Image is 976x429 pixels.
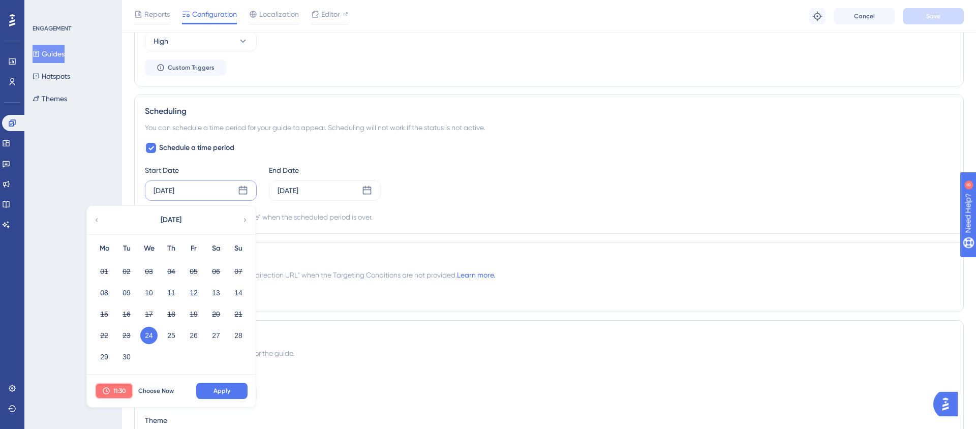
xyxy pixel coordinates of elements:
button: 05 [185,263,202,280]
button: 01 [96,263,113,280]
button: Custom Triggers [145,59,226,76]
button: 06 [207,263,225,280]
span: Choose Now [138,387,174,395]
div: Su [227,242,250,255]
button: 02 [118,263,135,280]
div: ENGAGEMENT [33,24,71,33]
button: 19 [185,305,202,323]
span: Configuration [192,8,237,20]
div: 8 [71,5,74,13]
div: [DATE] [154,185,174,197]
span: Apply [213,387,230,395]
button: 08 [96,284,113,301]
div: Scheduling [145,105,953,117]
div: [DATE] [278,185,298,197]
div: Th [160,242,182,255]
div: Redirection [145,253,953,265]
div: Sa [205,242,227,255]
button: 24 [140,327,158,344]
button: Cancel [834,8,895,24]
button: 12 [185,284,202,301]
button: [DATE] [120,210,222,230]
button: 28 [230,327,247,344]
span: [DATE] [161,214,181,226]
button: 18 [163,305,180,323]
span: Schedule a time period [159,142,234,154]
button: 04 [163,263,180,280]
div: Fr [182,242,205,255]
div: Theme [145,414,953,426]
button: 26 [185,327,202,344]
div: Start Date [145,164,257,176]
span: The browser will redirect to the “Redirection URL” when the Targeting Conditions are not provided. [145,269,495,281]
span: 11:30 [113,387,126,395]
button: 16 [118,305,135,323]
span: High [154,35,168,47]
button: 07 [230,263,247,280]
span: Editor [321,8,340,20]
span: Cancel [854,12,875,20]
div: Automatically set as “Inactive” when the scheduled period is over. [163,211,373,223]
div: Mo [93,242,115,255]
div: You can schedule a time period for your guide to appear. Scheduling will not work if the status i... [145,121,953,134]
a: Learn more. [457,271,495,279]
button: High [145,31,257,51]
button: 11:30 [95,383,133,399]
div: Tu [115,242,138,255]
iframe: UserGuiding AI Assistant Launcher [933,389,964,419]
button: Guides [33,45,65,63]
button: 23 [118,327,135,344]
button: Save [903,8,964,24]
button: 27 [207,327,225,344]
span: Need Help? [24,3,64,15]
span: Reports [144,8,170,20]
button: 14 [230,284,247,301]
span: Custom Triggers [168,64,215,72]
div: Advanced Settings [145,331,953,343]
button: 11 [163,284,180,301]
div: We [138,242,160,255]
button: Choose Now [133,383,179,399]
button: 25 [163,327,180,344]
div: End Date [269,164,381,176]
button: 15 [96,305,113,323]
button: 30 [118,348,135,365]
button: 13 [207,284,225,301]
button: Hotspots [33,67,70,85]
button: 20 [207,305,225,323]
span: Save [926,12,940,20]
button: 21 [230,305,247,323]
button: Themes [33,89,67,108]
button: Apply [196,383,248,399]
button: 09 [118,284,135,301]
div: Choose the container and theme for the guide. [145,347,953,359]
button: 22 [96,327,113,344]
button: 10 [140,284,158,301]
button: 03 [140,263,158,280]
div: Container [145,367,953,380]
span: Localization [259,8,299,20]
button: 29 [96,348,113,365]
button: 17 [140,305,158,323]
